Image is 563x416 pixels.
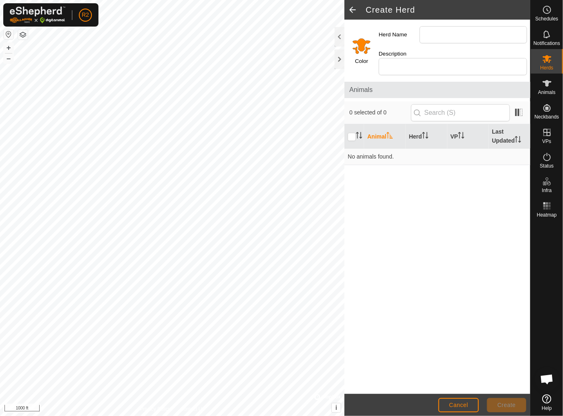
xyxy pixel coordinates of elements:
[379,50,420,58] label: Description
[379,26,420,43] label: Herd Name
[180,405,204,413] a: Contact Us
[498,402,516,408] span: Create
[4,54,13,63] button: –
[531,391,563,414] a: Help
[515,137,521,144] p-sorticon: Activate to sort
[542,139,551,144] span: VPs
[447,124,489,149] th: VP
[458,133,465,140] p-sorticon: Activate to sort
[335,404,337,411] span: i
[406,124,447,149] th: Herd
[422,133,429,140] p-sorticon: Activate to sort
[344,149,530,165] td: No animals found.
[140,405,171,413] a: Privacy Policy
[537,212,557,217] span: Heatmap
[364,124,406,149] th: Animal
[366,5,530,15] h2: Create Herd
[538,90,556,95] span: Animals
[349,85,525,95] span: Animals
[411,104,510,121] input: Search (S)
[355,57,368,65] label: Color
[349,108,411,117] span: 0 selected of 0
[82,11,89,19] span: R2
[4,29,13,39] button: Reset Map
[535,367,559,391] div: Aprire la chat
[10,7,65,23] img: Gallagher Logo
[489,124,530,149] th: Last Updated
[534,114,559,119] span: Neckbands
[438,398,479,412] button: Cancel
[18,30,28,40] button: Map Layers
[534,41,560,46] span: Notifications
[387,133,393,140] p-sorticon: Activate to sort
[487,398,526,412] button: Create
[356,133,362,140] p-sorticon: Activate to sort
[4,43,13,53] button: +
[535,16,558,21] span: Schedules
[540,65,553,70] span: Herds
[540,163,554,168] span: Status
[542,406,552,411] span: Help
[449,402,468,408] span: Cancel
[542,188,552,193] span: Infra
[332,403,341,412] button: i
